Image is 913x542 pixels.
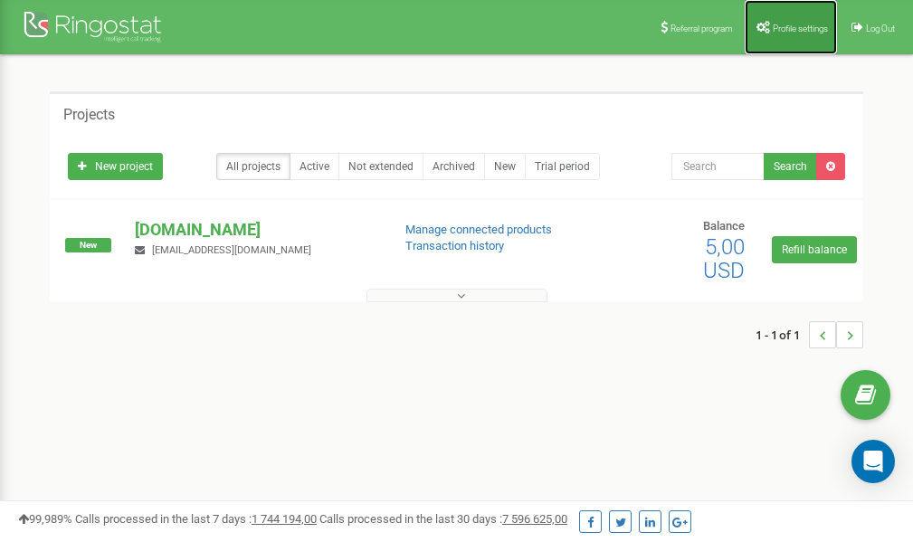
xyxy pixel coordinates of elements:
[851,440,895,483] div: Open Intercom Messenger
[866,24,895,33] span: Log Out
[772,236,857,263] a: Refill balance
[18,512,72,526] span: 99,989%
[423,153,485,180] a: Archived
[405,239,504,252] a: Transaction history
[152,244,311,256] span: [EMAIL_ADDRESS][DOMAIN_NAME]
[290,153,339,180] a: Active
[135,218,376,242] p: [DOMAIN_NAME]
[764,153,817,180] button: Search
[703,234,745,283] span: 5,00 USD
[703,219,745,233] span: Balance
[68,153,163,180] a: New project
[756,321,809,348] span: 1 - 1 of 1
[338,153,423,180] a: Not extended
[252,512,317,526] u: 1 744 194,00
[525,153,600,180] a: Trial period
[65,238,111,252] span: New
[405,223,552,236] a: Manage connected products
[670,24,733,33] span: Referral program
[63,107,115,123] h5: Projects
[502,512,567,526] u: 7 596 625,00
[671,153,765,180] input: Search
[773,24,828,33] span: Profile settings
[484,153,526,180] a: New
[319,512,567,526] span: Calls processed in the last 30 days :
[756,303,863,366] nav: ...
[216,153,290,180] a: All projects
[75,512,317,526] span: Calls processed in the last 7 days :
